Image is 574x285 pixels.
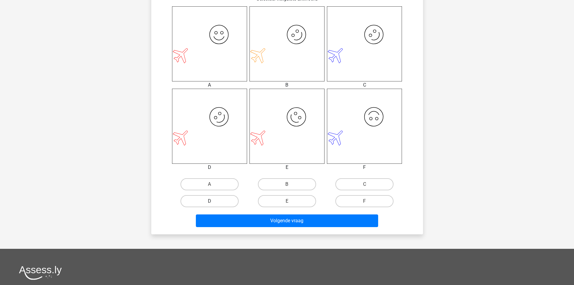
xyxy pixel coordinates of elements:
label: C [335,178,394,190]
img: Assessly logo [19,266,62,280]
div: F [322,164,406,171]
div: B [245,81,329,89]
label: F [335,195,394,207]
label: D [180,195,239,207]
div: E [245,164,329,171]
div: D [168,164,252,171]
div: A [168,81,252,89]
div: C [322,81,406,89]
button: Volgende vraag [196,214,378,227]
label: B [258,178,316,190]
label: A [180,178,239,190]
label: E [258,195,316,207]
